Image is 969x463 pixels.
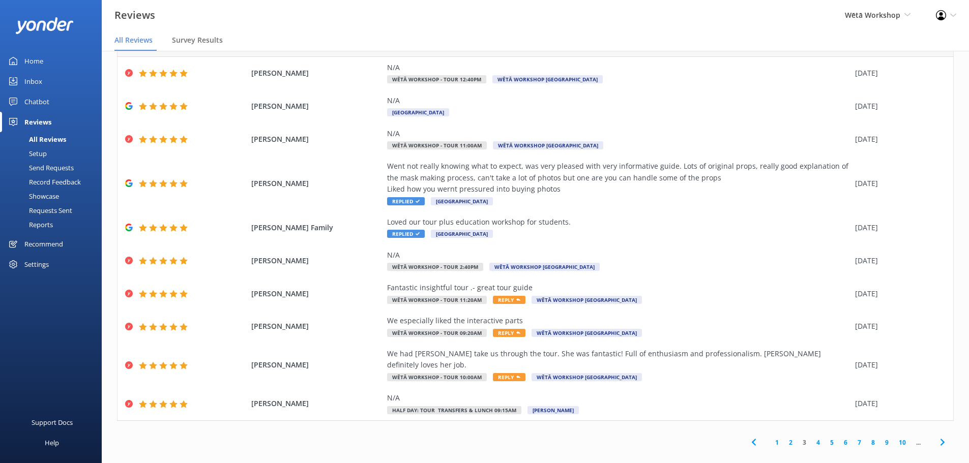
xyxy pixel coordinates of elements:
[24,254,49,274] div: Settings
[45,433,59,453] div: Help
[855,178,941,189] div: [DATE]
[855,321,941,332] div: [DATE]
[387,263,483,271] span: Wētā Workshop - Tour 2:40pm
[24,51,43,71] div: Home
[387,62,850,73] div: N/A
[784,438,798,447] a: 2
[855,134,941,145] div: [DATE]
[387,282,850,293] div: Fantastic insightful tour .- great tour guide
[387,95,850,106] div: N/A
[493,329,525,337] span: Reply
[880,438,894,447] a: 9
[387,392,850,404] div: N/A
[24,112,51,132] div: Reviews
[387,128,850,139] div: N/A
[845,10,900,20] span: Wētā Workshop
[855,359,941,371] div: [DATE]
[6,189,59,203] div: Showcase
[387,230,425,238] span: Replied
[251,255,383,266] span: [PERSON_NAME]
[489,263,600,271] span: Wētā Workshop [GEOGRAPHIC_DATA]
[387,315,850,326] div: We especially liked the interactive parts
[251,398,383,409] span: [PERSON_NAME]
[251,359,383,371] span: [PERSON_NAME]
[251,101,383,112] span: [PERSON_NAME]
[855,398,941,409] div: [DATE]
[6,218,53,232] div: Reports
[6,146,47,161] div: Setup
[855,255,941,266] div: [DATE]
[15,17,74,34] img: yonder-white-logo.png
[911,438,926,447] span: ...
[6,175,81,189] div: Record Feedback
[527,406,579,414] span: [PERSON_NAME]
[6,161,74,175] div: Send Requests
[6,161,102,175] a: Send Requests
[839,438,853,447] a: 6
[114,7,155,23] h3: Reviews
[493,373,525,381] span: Reply
[387,75,486,83] span: Wētā Workshop - Tour 12:40pm
[387,406,521,414] span: Half day: Tour Transfers & Lunch 09:15am
[532,296,642,304] span: Wētā Workshop [GEOGRAPHIC_DATA]
[251,134,383,145] span: [PERSON_NAME]
[855,101,941,112] div: [DATE]
[6,189,102,203] a: Showcase
[811,438,825,447] a: 4
[770,438,784,447] a: 1
[387,161,850,195] div: Went not really knowing what to expect, was very pleased with very informative guide. Lots of ori...
[24,71,42,91] div: Inbox
[251,178,383,189] span: [PERSON_NAME]
[853,438,866,447] a: 7
[431,197,493,205] span: [GEOGRAPHIC_DATA]
[387,329,487,337] span: Wētā Workshop - Tour 09:20am
[6,132,66,146] div: All Reviews
[6,203,102,218] a: Requests Sent
[114,35,153,45] span: All Reviews
[387,141,487,149] span: Wētā Workshop - Tour 11:00am
[825,438,839,447] a: 5
[172,35,223,45] span: Survey Results
[387,197,425,205] span: Replied
[866,438,880,447] a: 8
[6,203,72,218] div: Requests Sent
[493,296,525,304] span: Reply
[532,329,642,337] span: Wētā Workshop [GEOGRAPHIC_DATA]
[492,75,603,83] span: Wētā Workshop [GEOGRAPHIC_DATA]
[431,230,493,238] span: [GEOGRAPHIC_DATA]
[387,108,449,116] span: [GEOGRAPHIC_DATA]
[532,373,642,381] span: Wētā Workshop [GEOGRAPHIC_DATA]
[387,348,850,371] div: We had [PERSON_NAME] take us through the tour. She was fantastic! Full of enthusiasm and professi...
[6,175,102,189] a: Record Feedback
[387,250,850,261] div: N/A
[387,296,487,304] span: Wētā Workshop - Tour 11:20am
[894,438,911,447] a: 10
[32,412,73,433] div: Support Docs
[6,146,102,161] a: Setup
[6,218,102,232] a: Reports
[251,222,383,233] span: [PERSON_NAME] Family
[855,222,941,233] div: [DATE]
[251,321,383,332] span: [PERSON_NAME]
[855,288,941,299] div: [DATE]
[24,91,49,112] div: Chatbot
[387,217,850,228] div: Loved our tour plus education workshop for students.
[387,373,487,381] span: Wētā Workshop - Tour 10:00am
[493,141,603,149] span: Wētā Workshop [GEOGRAPHIC_DATA]
[24,234,63,254] div: Recommend
[855,68,941,79] div: [DATE]
[798,438,811,447] a: 3
[251,68,383,79] span: [PERSON_NAME]
[6,132,102,146] a: All Reviews
[251,288,383,299] span: [PERSON_NAME]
